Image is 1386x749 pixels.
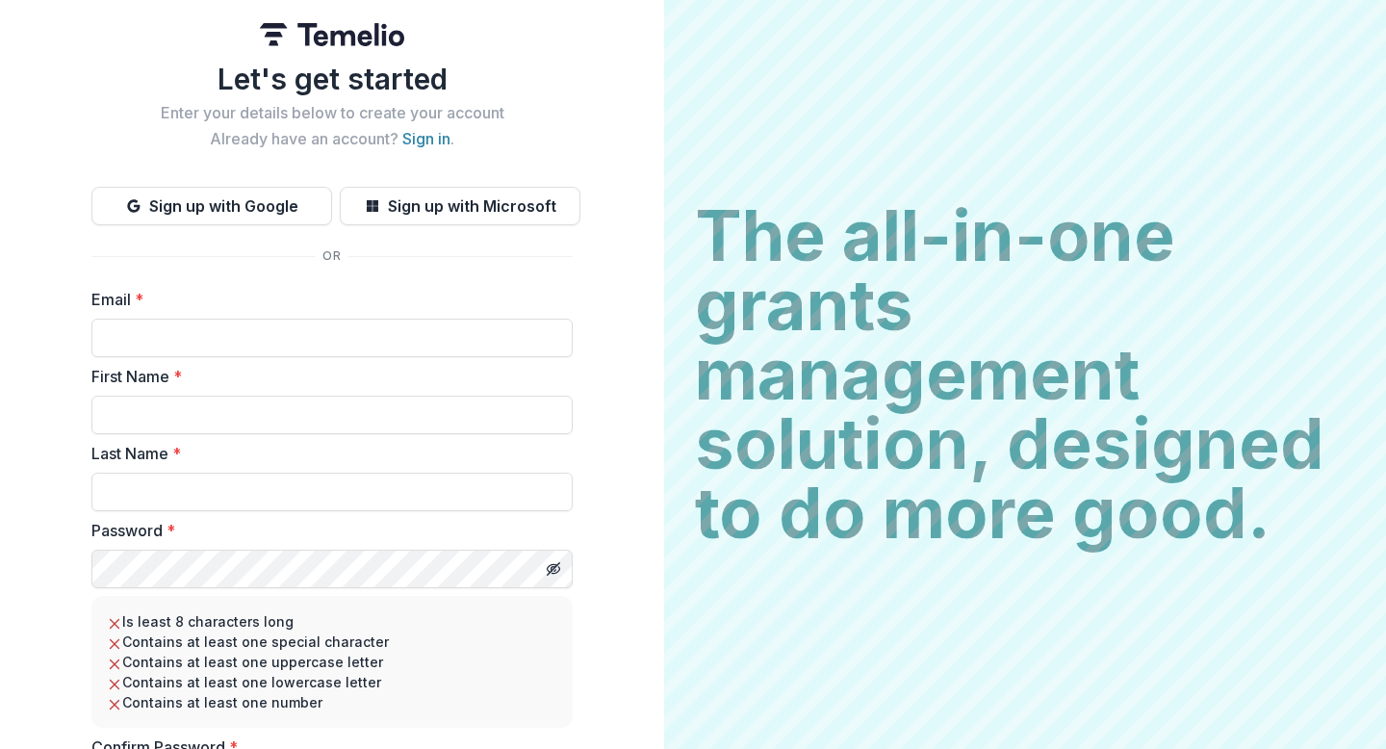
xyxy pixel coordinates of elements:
[538,554,569,584] button: Toggle password visibility
[107,692,557,712] li: Contains at least one number
[91,442,561,465] label: Last Name
[260,23,404,46] img: Temelio
[107,672,557,692] li: Contains at least one lowercase letter
[91,519,561,542] label: Password
[340,187,580,225] button: Sign up with Microsoft
[91,62,573,96] h1: Let's get started
[107,652,557,672] li: Contains at least one uppercase letter
[107,611,557,632] li: Is least 8 characters long
[91,365,561,388] label: First Name
[91,104,573,122] h2: Enter your details below to create your account
[91,130,573,148] h2: Already have an account? .
[107,632,557,652] li: Contains at least one special character
[91,187,332,225] button: Sign up with Google
[402,129,450,148] a: Sign in
[91,288,561,311] label: Email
